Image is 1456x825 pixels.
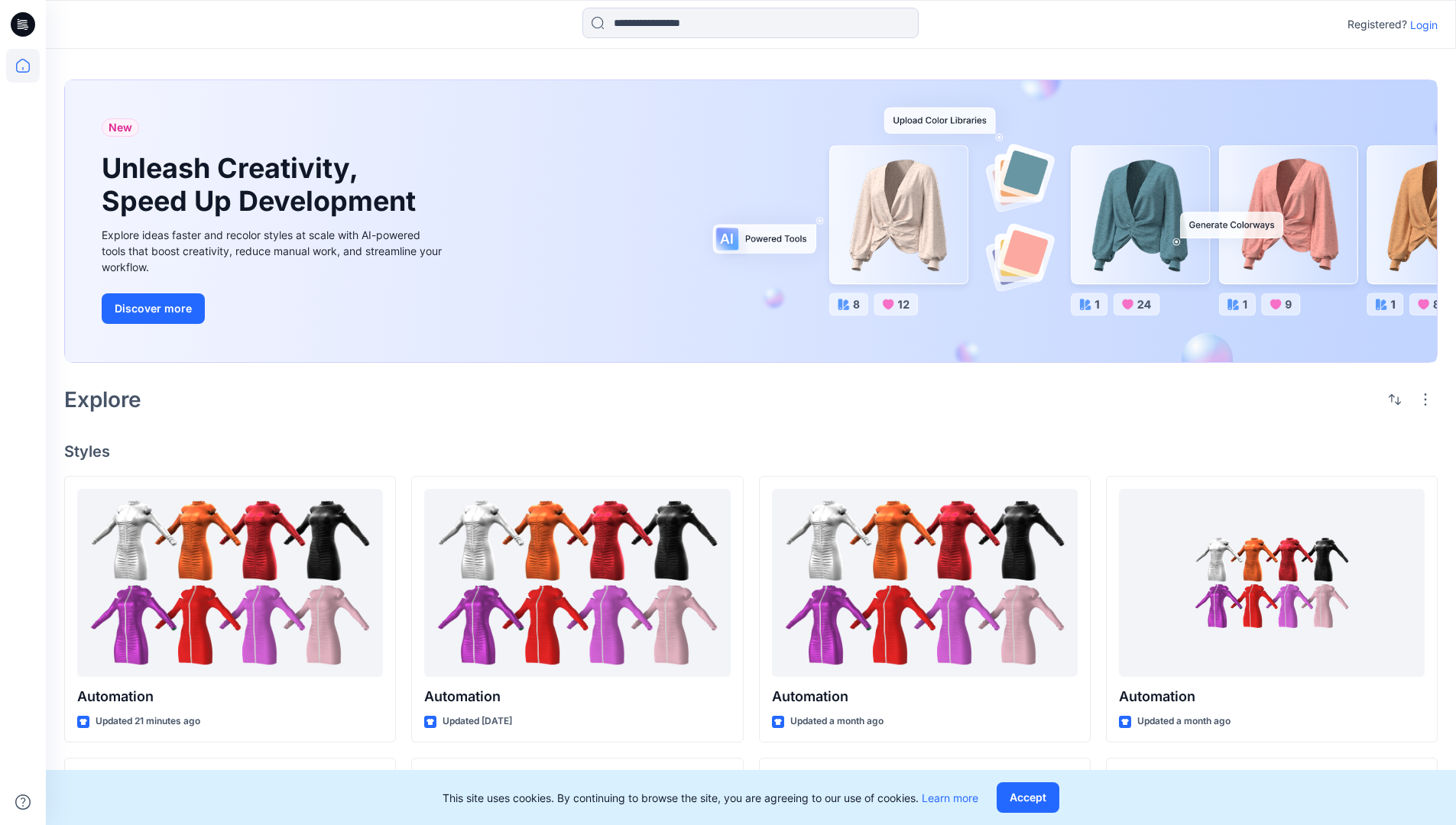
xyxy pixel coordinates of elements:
[102,152,423,218] h1: Unleash Creativity, Speed Up Development
[64,387,141,412] h2: Explore
[922,791,978,804] a: Learn more
[1347,15,1407,34] p: Registered?
[1137,713,1231,730] p: Updated a month ago
[790,713,884,730] p: Updated a month ago
[997,782,1059,813] button: Accept
[64,442,1438,461] h4: Styles
[772,489,1078,678] a: Automation
[1119,686,1425,707] p: Automation
[424,489,730,678] a: Automation
[77,686,383,707] p: Automation
[102,293,205,324] button: Discover more
[102,293,446,324] a: Discover more
[102,227,446,275] div: Explore ideas faster and recolor styles at scale with AI-powered tools that boost creativity, red...
[424,686,730,707] p: Automation
[77,489,383,678] a: Automation
[443,713,512,730] p: Updated [DATE]
[1410,17,1438,33] p: Login
[1119,489,1425,678] a: Automation
[96,713,200,730] p: Updated 21 minutes ago
[443,790,978,806] p: This site uses cookies. By continuing to browse the site, you are agreeing to our use of cookies.
[109,118,132,137] span: New
[772,686,1078,707] p: Automation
